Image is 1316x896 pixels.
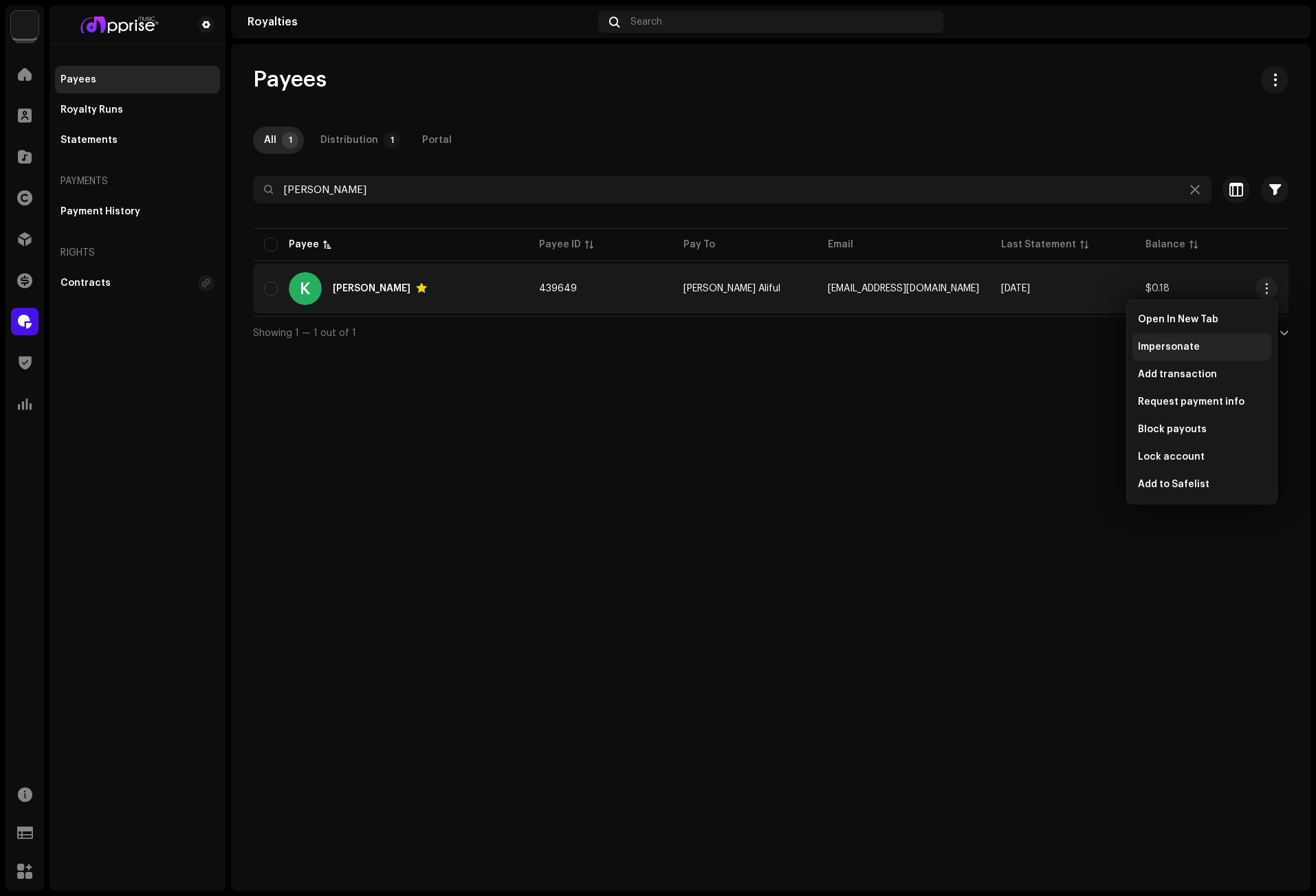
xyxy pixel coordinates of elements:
[55,96,220,124] re-m-nav-item: Royalty Runs
[828,284,979,293] span: khalidtommy100@gmail.com
[320,126,378,154] div: Distribution
[55,269,220,297] re-m-nav-item: Contracts
[253,176,1211,203] input: Search
[1001,238,1076,251] div: Last Statement
[61,206,140,217] div: Payment History
[253,66,327,93] span: Payees
[61,278,111,289] div: Contracts
[61,135,118,146] div: Statements
[55,236,220,269] re-a-nav-header: Rights
[539,284,577,293] span: 439649
[1138,451,1205,462] span: Lock account
[422,126,452,154] div: Portal
[333,284,410,293] div: Khalid Tommy
[1138,314,1218,325] span: Open In New Tab
[55,66,220,93] re-m-nav-item: Payees
[289,238,319,251] div: Payee
[289,272,322,305] div: K
[61,104,123,115] div: Royalty Runs
[55,165,220,198] re-a-nav-header: Payments
[1145,284,1170,293] span: $0.18
[1001,284,1030,293] span: Jul 2025
[1138,479,1209,490] span: Add to Safelist
[55,198,220,225] re-m-nav-item: Payment History
[1138,396,1244,407] span: Request payment info
[264,126,276,154] div: All
[1145,238,1185,251] div: Balance
[55,126,220,154] re-m-nav-item: Statements
[1138,341,1200,352] span: Impersonate
[384,132,400,148] p-badge: 1
[253,328,356,338] span: Showing 1 — 1 out of 1
[1272,11,1294,33] img: 94355213-6620-4dec-931c-2264d4e76804
[61,74,96,85] div: Payees
[282,132,298,148] p-badge: 1
[61,16,176,33] img: bf2740f5-a004-4424-adf7-7bc84ff11fd7
[683,284,780,293] span: Romes Aliful
[1138,369,1217,380] span: Add transaction
[630,16,662,27] span: Search
[248,16,593,27] div: Royalties
[539,238,581,251] div: Payee ID
[1138,424,1207,435] span: Block payouts
[11,11,39,38] img: 1c16f3de-5afb-4452-805d-3f3454e20b1b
